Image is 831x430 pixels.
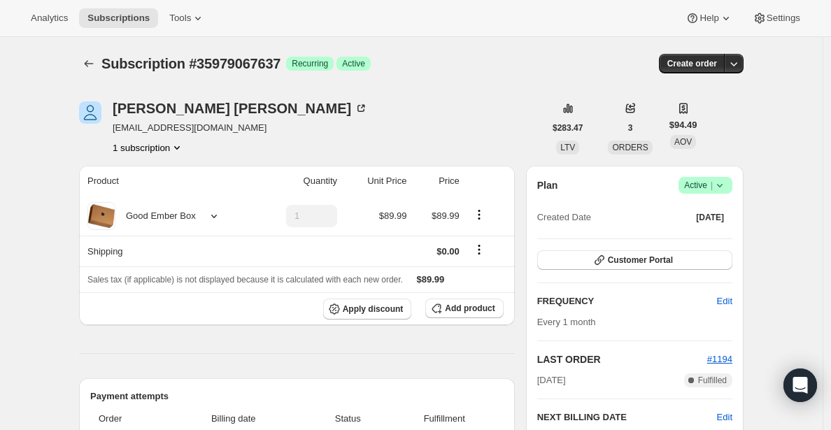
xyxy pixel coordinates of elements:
[744,8,809,28] button: Settings
[432,210,460,221] span: $89.99
[620,118,641,138] button: 3
[628,122,633,134] span: 3
[22,8,76,28] button: Analytics
[537,410,717,424] h2: NEXT BILLING DATE
[608,255,673,266] span: Customer Portal
[425,299,503,318] button: Add product
[101,56,280,71] span: Subscription #35979067637
[445,303,495,314] span: Add product
[311,412,385,426] span: Status
[292,58,328,69] span: Recurring
[684,178,727,192] span: Active
[667,58,717,69] span: Create order
[323,299,412,320] button: Apply discount
[711,180,713,191] span: |
[379,210,407,221] span: $89.99
[537,373,566,387] span: [DATE]
[343,303,404,315] span: Apply discount
[717,294,732,308] span: Edit
[537,210,591,224] span: Created Date
[90,389,504,403] h2: Payment attempts
[783,368,817,402] div: Open Intercom Messenger
[79,166,255,196] th: Product
[560,143,575,152] span: LTV
[612,143,648,152] span: ORDERS
[659,54,725,73] button: Create order
[165,412,302,426] span: Billing date
[707,354,732,364] a: #1194
[688,208,732,227] button: [DATE]
[537,317,596,327] span: Every 1 month
[537,250,732,270] button: Customer Portal
[79,101,101,124] span: Duncan Mcdonald
[87,275,403,285] span: Sales tax (if applicable) is not displayed because it is calculated with each new order.
[169,13,191,24] span: Tools
[537,178,558,192] h2: Plan
[31,13,68,24] span: Analytics
[113,101,368,115] div: [PERSON_NAME] [PERSON_NAME]
[436,246,460,257] span: $0.00
[113,121,368,135] span: [EMAIL_ADDRESS][DOMAIN_NAME]
[87,202,115,230] img: product img
[537,294,717,308] h2: FREQUENCY
[544,118,591,138] button: $283.47
[255,166,341,196] th: Quantity
[79,54,99,73] button: Subscriptions
[342,58,365,69] span: Active
[411,166,464,196] th: Price
[674,137,692,147] span: AOV
[79,8,158,28] button: Subscriptions
[717,410,732,424] button: Edit
[394,412,495,426] span: Fulfillment
[699,13,718,24] span: Help
[677,8,741,28] button: Help
[698,375,727,386] span: Fulfilled
[115,209,196,223] div: Good Ember Box
[696,212,724,223] span: [DATE]
[341,166,411,196] th: Unit Price
[161,8,213,28] button: Tools
[468,207,490,222] button: Product actions
[79,236,255,266] th: Shipping
[537,352,707,366] h2: LAST ORDER
[669,118,697,132] span: $94.49
[417,274,445,285] span: $89.99
[767,13,800,24] span: Settings
[553,122,583,134] span: $283.47
[468,242,490,257] button: Shipping actions
[707,352,732,366] button: #1194
[709,290,741,313] button: Edit
[113,141,184,155] button: Product actions
[87,13,150,24] span: Subscriptions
